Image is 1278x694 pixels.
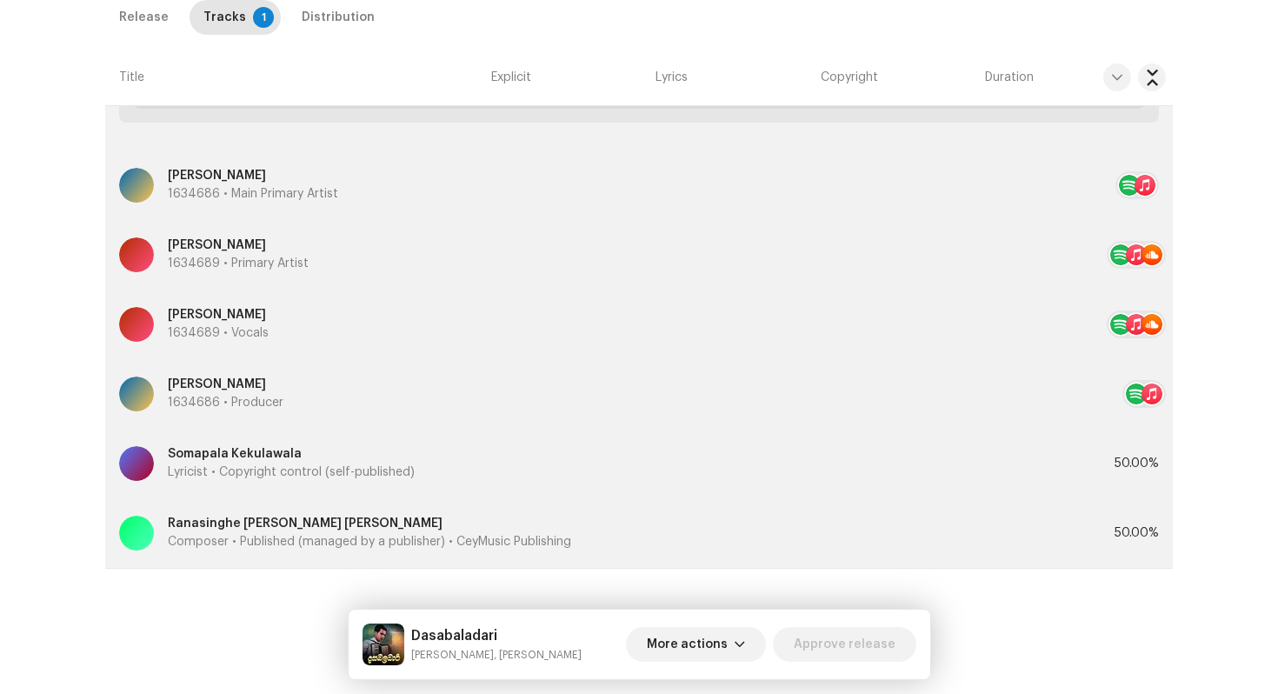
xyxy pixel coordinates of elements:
[363,624,404,665] img: a16f2d5c-94d1-4586-a369-8d211fd56001
[985,69,1034,86] span: Duration
[626,627,766,662] button: More actions
[411,625,582,646] h5: Dasabaladari
[168,464,415,482] p: Lyricist • Copyright control (self-published)
[821,69,878,86] span: Copyright
[491,69,531,86] span: Explicit
[168,533,571,551] p: Composer • Published (managed by a publisher) • CeyMusic Publishing
[1115,446,1159,481] div: 50.00%
[411,646,582,664] small: Dasabaladari
[794,627,895,662] span: Approve release
[168,185,338,204] p: 1634686 • Main Primary Artist
[1115,516,1159,551] div: 50.00%
[168,237,309,255] p: [PERSON_NAME]
[168,167,338,185] p: [PERSON_NAME]
[656,69,688,86] span: Lyrics
[168,255,309,273] p: 1634689 • Primary Artist
[773,627,916,662] button: Approve release
[647,627,728,662] span: More actions
[168,515,571,533] p: Ranasinghe [PERSON_NAME] [PERSON_NAME]
[168,445,415,464] p: Somapala Kekulawala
